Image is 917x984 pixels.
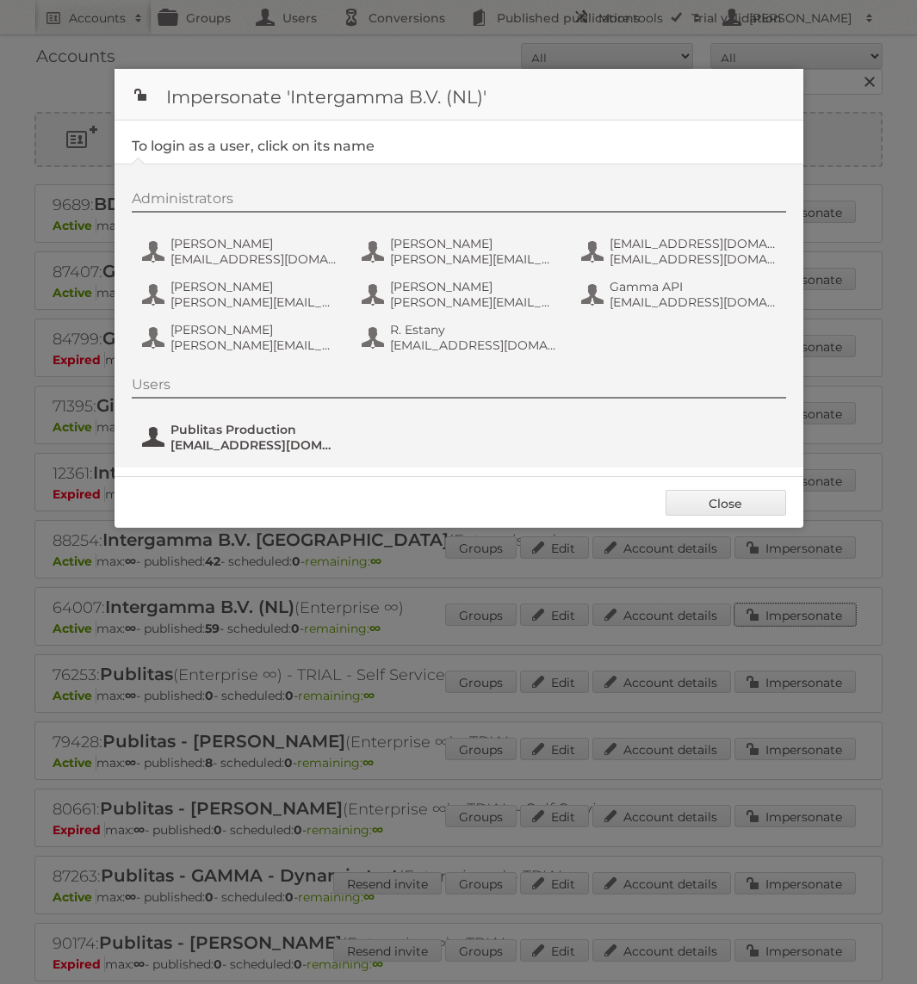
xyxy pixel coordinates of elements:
button: [PERSON_NAME] [EMAIL_ADDRESS][DOMAIN_NAME] [140,234,343,269]
span: [PERSON_NAME][EMAIL_ADDRESS][DOMAIN_NAME] [390,251,557,267]
button: [PERSON_NAME] [PERSON_NAME][EMAIL_ADDRESS][DOMAIN_NAME] [140,320,343,355]
div: Administrators [132,190,786,213]
span: [EMAIL_ADDRESS][DOMAIN_NAME] [170,437,338,453]
span: [PERSON_NAME] [390,279,557,294]
span: [EMAIL_ADDRESS][DOMAIN_NAME] [170,251,338,267]
a: Close [666,490,786,516]
span: [PERSON_NAME][EMAIL_ADDRESS][DOMAIN_NAME] [390,294,557,310]
div: Users [132,376,786,399]
span: [EMAIL_ADDRESS][DOMAIN_NAME] [610,294,777,310]
span: [PERSON_NAME][EMAIL_ADDRESS][DOMAIN_NAME] [170,294,338,310]
span: [EMAIL_ADDRESS][DOMAIN_NAME] [610,236,777,251]
span: [EMAIL_ADDRESS][DOMAIN_NAME] [390,337,557,353]
span: [EMAIL_ADDRESS][DOMAIN_NAME] [610,251,777,267]
span: Publitas Production [170,422,338,437]
button: [PERSON_NAME] [PERSON_NAME][EMAIL_ADDRESS][DOMAIN_NAME] [140,277,343,312]
span: [PERSON_NAME] [170,236,338,251]
button: Gamma API [EMAIL_ADDRESS][DOMAIN_NAME] [579,277,782,312]
h1: Impersonate 'Intergamma B.V. (NL)' [115,69,803,121]
legend: To login as a user, click on its name [132,138,375,154]
button: [EMAIL_ADDRESS][DOMAIN_NAME] [EMAIL_ADDRESS][DOMAIN_NAME] [579,234,782,269]
button: Publitas Production [EMAIL_ADDRESS][DOMAIN_NAME] [140,420,343,455]
span: Gamma API [610,279,777,294]
span: [PERSON_NAME][EMAIL_ADDRESS][DOMAIN_NAME] [170,337,338,353]
span: [PERSON_NAME] [170,322,338,337]
button: [PERSON_NAME] [PERSON_NAME][EMAIL_ADDRESS][DOMAIN_NAME] [360,234,562,269]
span: [PERSON_NAME] [170,279,338,294]
span: R. Estany [390,322,557,337]
button: [PERSON_NAME] [PERSON_NAME][EMAIL_ADDRESS][DOMAIN_NAME] [360,277,562,312]
span: [PERSON_NAME] [390,236,557,251]
button: R. Estany [EMAIL_ADDRESS][DOMAIN_NAME] [360,320,562,355]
